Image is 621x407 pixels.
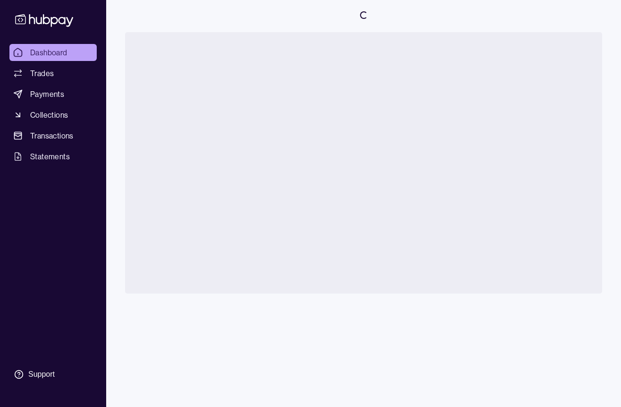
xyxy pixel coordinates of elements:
[30,130,74,141] span: Transactions
[9,148,97,165] a: Statements
[28,369,55,380] div: Support
[9,65,97,82] a: Trades
[9,127,97,144] a: Transactions
[9,44,97,61] a: Dashboard
[9,364,97,384] a: Support
[30,109,68,121] span: Collections
[30,88,64,100] span: Payments
[30,47,67,58] span: Dashboard
[30,151,70,162] span: Statements
[30,68,54,79] span: Trades
[9,86,97,103] a: Payments
[9,106,97,123] a: Collections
